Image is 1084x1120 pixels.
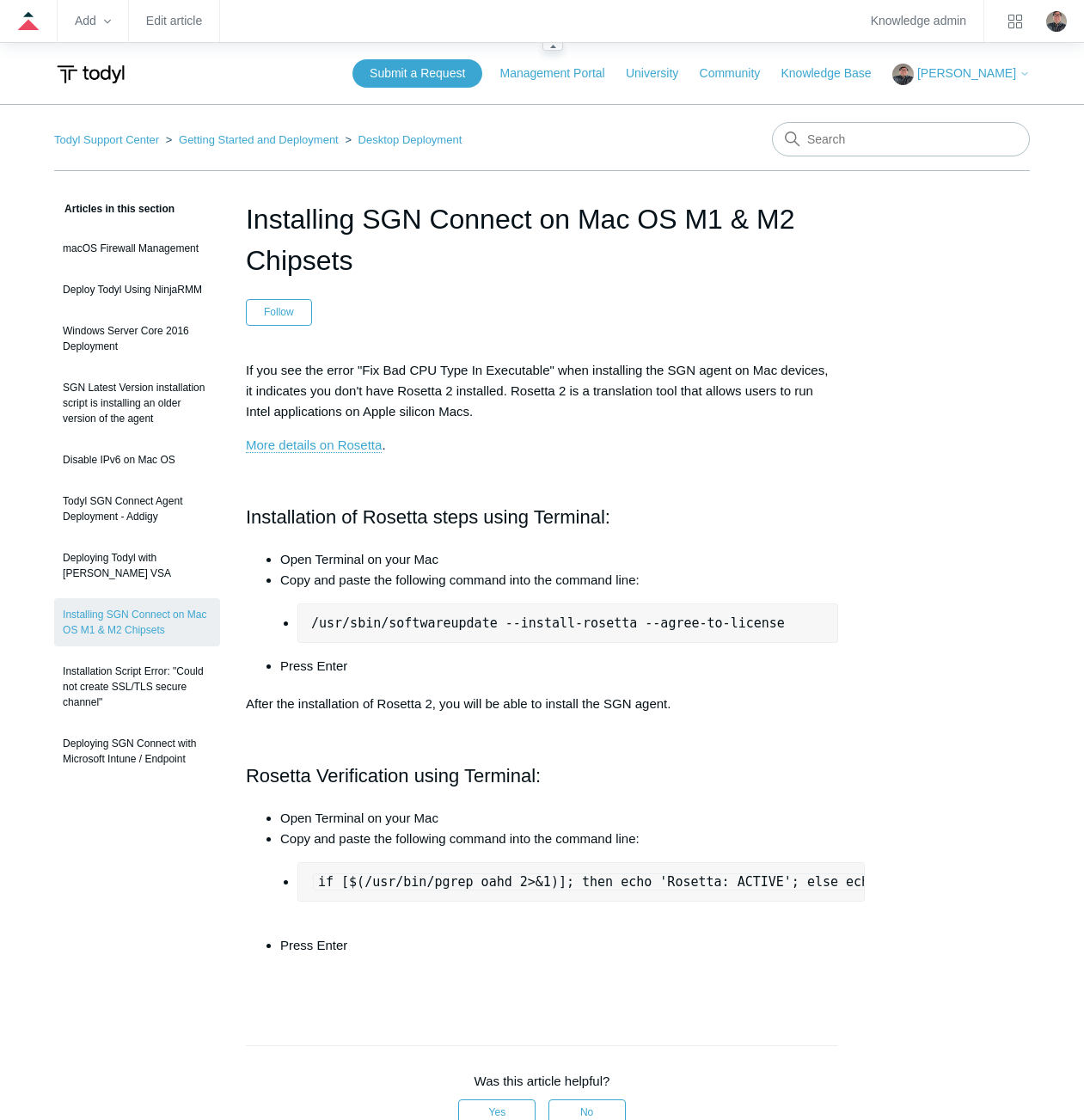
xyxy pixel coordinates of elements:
button: [PERSON_NAME] [892,64,1030,85]
a: Todyl SGN Connect Agent Deployment - Addigy [54,485,220,533]
input: Search [772,122,1030,156]
zd-hc-resizer: Guide navigation [542,42,563,51]
img: user avatar [1046,11,1067,32]
a: Windows Server Core 2016 Deployment [54,315,220,363]
p: . [246,435,838,456]
a: Knowledge Base [781,64,888,83]
a: SGN Latest Version installation script is installing an older version of the agent [54,371,220,435]
a: Edit article [146,16,202,26]
a: Knowledge admin [871,16,966,26]
button: Follow Article [246,299,312,325]
li: Copy and paste the following command into the command line: [280,570,838,643]
a: Submit a Request [352,59,482,88]
a: Deploying SGN Connect with Microsoft Intune / Endpoint [54,727,220,775]
a: Deploy Todyl Using NinjaRMM [54,273,220,306]
a: Deploying Todyl with [PERSON_NAME] VSA [54,542,220,590]
span: Articles in this section [54,203,175,215]
a: Installing SGN Connect on Mac OS M1 & M2 Chipsets [54,598,220,646]
span: Was this article helpful? [475,1074,610,1088]
li: Press Enter [280,935,838,956]
a: macOS Firewall Management [54,232,220,265]
zd-hc-trigger: Click your profile icon to open the profile menu [1046,11,1067,32]
li: Copy and paste the following command into the command line: [280,829,838,935]
h2: Installation of Rosetta steps using Terminal: [246,502,838,532]
a: Getting Started and Deployment [179,133,339,146]
a: More details on Rosetta [246,438,382,453]
zd-hc-trigger: Add [75,16,111,26]
li: Open Terminal on your Mac [280,549,838,570]
h1: Installing SGN Connect on Mac OS M1 & M2 Chipsets [246,199,838,281]
a: Disable IPv6 on Mac OS [54,444,220,476]
span: [PERSON_NAME] [917,66,1016,80]
li: Press Enter [280,656,838,676]
a: Installation Script Error: "Could not create SSL/TLS secure channel" [54,655,220,719]
h2: Rosetta Verification using Terminal: [246,761,838,791]
pre: /usr/sbin/softwareupdate --install-rosetta --agree-to-license [297,603,838,643]
a: Community [700,64,778,83]
a: Management Portal [500,64,622,83]
p: If you see the error "Fix Bad CPU Type In Executable" when installing the SGN agent on Mac device... [246,360,838,422]
a: University [626,64,695,83]
li: Open Terminal on your Mac [280,808,838,829]
p: After the installation of Rosetta 2, you will be able to install the SGN agent. [246,694,838,714]
img: Todyl Support Center Help Center home page [54,58,127,90]
a: Todyl Support Center [54,133,159,146]
a: Desktop Deployment [358,133,462,146]
li: Desktop Deployment [341,133,462,146]
code: if [$(/usr/bin/pgrep oahd 2>&1)]; then echo 'Rosetta: ACTIVE'; else echo 'Rosetta: NOT ACTIVE'; fi [313,873,1084,890]
li: Todyl Support Center [54,133,162,146]
li: Getting Started and Deployment [162,133,342,146]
